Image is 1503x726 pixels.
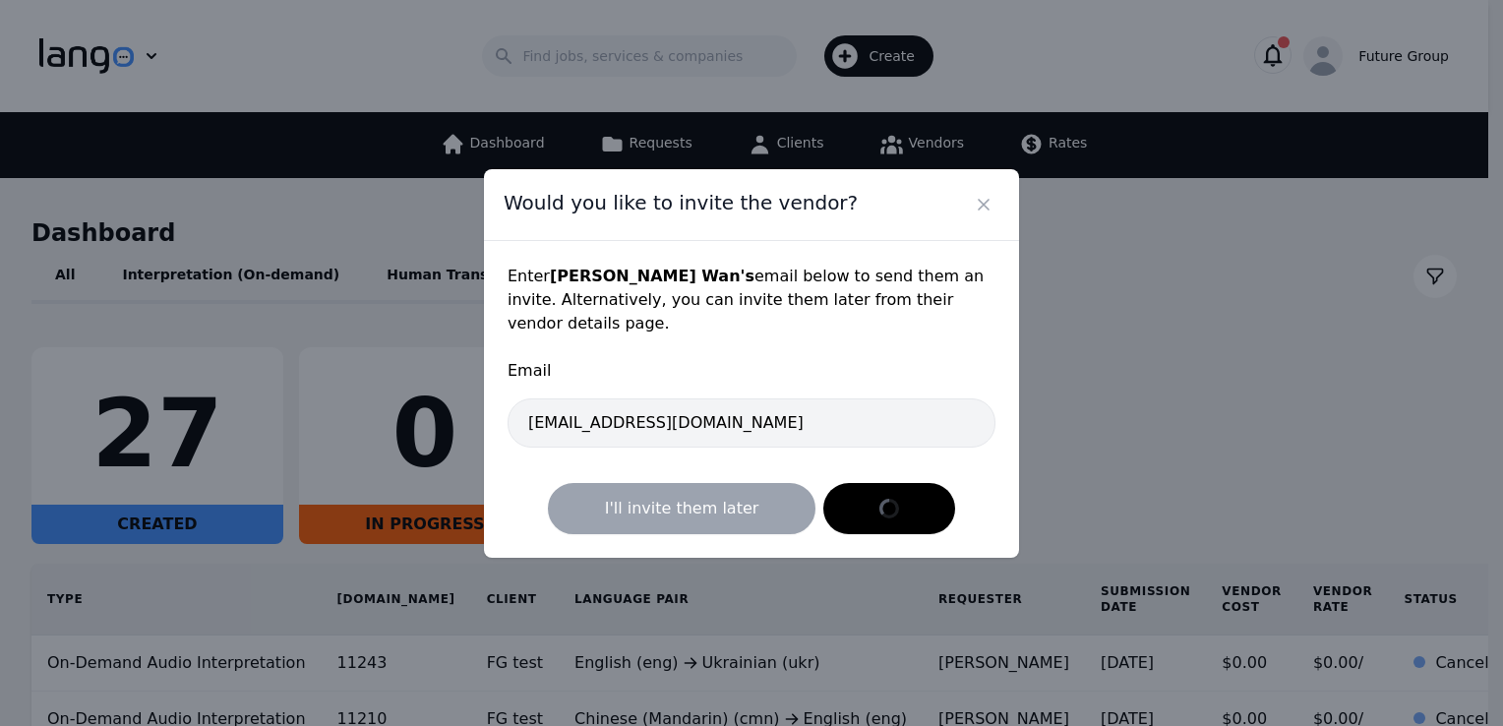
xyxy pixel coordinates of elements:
p: Enter email below to send them an invite. Alternatively, you can invite them later from their ven... [508,265,995,335]
span: Would you like to invite the vendor? [504,189,858,216]
input: Enter vendor email [508,398,995,448]
span: Email [508,359,995,383]
strong: [PERSON_NAME] Wan 's [550,267,754,285]
button: I'll invite them later [548,483,816,534]
button: Close [968,189,999,220]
